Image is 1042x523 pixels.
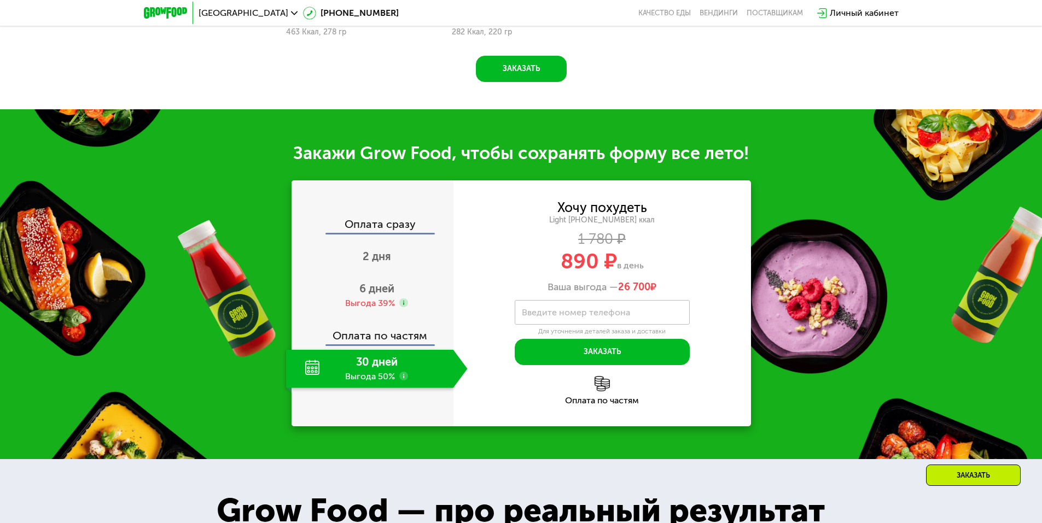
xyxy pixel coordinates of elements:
span: 26 700 [618,281,650,293]
div: Хочу похудеть [557,202,647,214]
span: в день [617,260,644,271]
span: 6 дней [359,282,394,295]
div: Личный кабинет [830,7,899,20]
a: [PHONE_NUMBER] [303,7,399,20]
div: Выгода 39% [345,297,395,309]
div: Оплата по частям [453,396,751,405]
span: 2 дня [363,250,391,263]
div: 282 Ккал, 220 гр [452,28,590,37]
div: Light [PHONE_NUMBER] ккал [453,215,751,225]
img: l6xcnZfty9opOoJh.png [595,376,610,391]
span: 890 ₽ [561,249,617,274]
div: Для уточнения деталей заказа и доставки [515,327,690,336]
span: [GEOGRAPHIC_DATA] [199,9,288,17]
div: Оплата по частям [293,319,453,344]
button: Заказать [515,339,690,365]
button: Заказать [476,56,567,82]
a: Вендинги [700,9,738,17]
div: поставщикам [747,9,803,17]
div: Заказать [926,465,1021,486]
label: Введите номер телефона [522,309,630,315]
div: Оплата сразу [293,219,453,233]
div: 463 Ккал, 278 гр [286,28,424,37]
div: Ваша выгода — [453,281,751,293]
div: 1 780 ₽ [453,233,751,245]
span: ₽ [618,281,656,293]
a: Качество еды [638,9,691,17]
